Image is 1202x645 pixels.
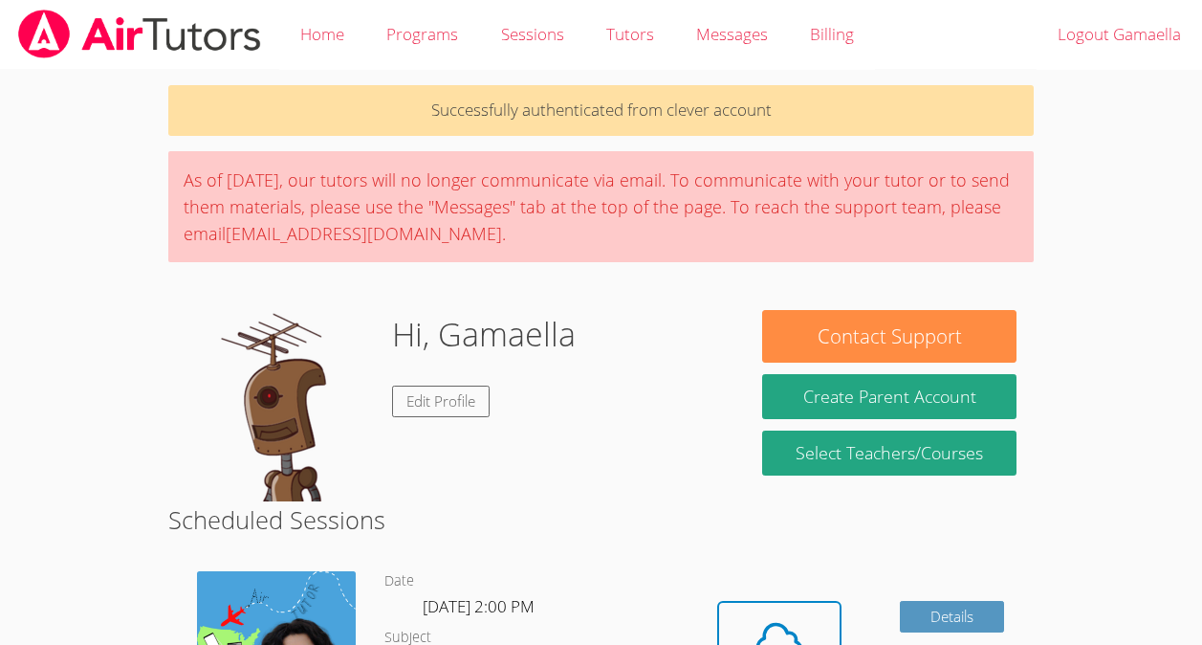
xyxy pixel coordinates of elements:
img: default.png [186,310,377,501]
h1: Hi, Gamaella [392,310,576,359]
button: Contact Support [762,310,1016,363]
a: Edit Profile [392,386,490,417]
h2: Scheduled Sessions [168,501,1034,538]
span: [DATE] 2:00 PM [423,595,535,617]
dt: Date [384,569,414,593]
button: Create Parent Account [762,374,1016,419]
p: Successfully authenticated from clever account [168,85,1034,136]
img: airtutors_banner-c4298cdbf04f3fff15de1276eac7730deb9818008684d7c2e4769d2f7ddbe033.png [16,10,263,58]
span: Messages [696,23,768,45]
div: As of [DATE], our tutors will no longer communicate via email. To communicate with your tutor or ... [168,151,1034,262]
a: Select Teachers/Courses [762,431,1016,476]
a: Details [900,601,1005,633]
